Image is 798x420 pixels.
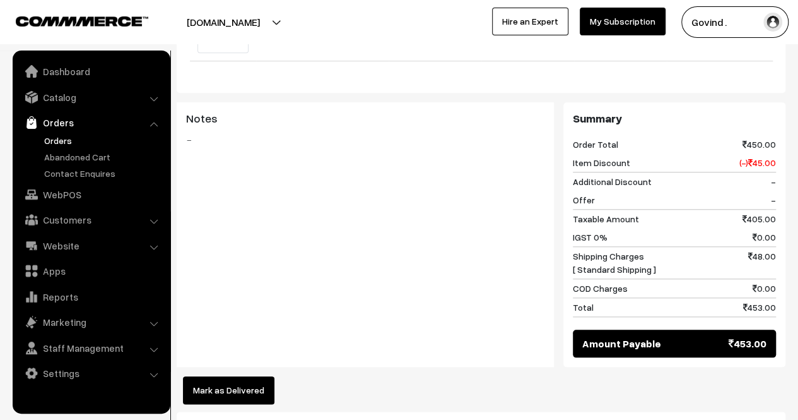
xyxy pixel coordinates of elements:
a: Orders [16,111,166,134]
a: Reports [16,285,166,308]
a: Orders [41,134,166,147]
a: Website [16,234,166,257]
button: Mark as Delivered [183,376,274,404]
span: COD Charges [573,282,628,295]
a: Catalog [16,86,166,109]
a: Staff Management [16,337,166,359]
a: Customers [16,208,166,231]
span: Offer [573,193,595,207]
img: COMMMERCE [16,16,148,26]
span: 0.00 [753,231,776,244]
span: 0.00 [753,282,776,295]
span: Taxable Amount [573,212,639,225]
h3: Summary [573,112,776,126]
img: user [763,13,782,32]
span: 405.00 [742,212,776,225]
button: Govind . [681,6,789,38]
a: Hire an Expert [492,8,568,35]
a: Dashboard [16,60,166,83]
span: 450.00 [742,138,776,151]
span: 453.00 [743,301,776,314]
span: Shipping Charges [ Standard Shipping ] [573,249,656,276]
a: Settings [16,362,166,385]
h3: Notes [186,112,544,126]
a: Apps [16,260,166,282]
a: WebPOS [16,183,166,206]
a: Abandoned Cart [41,150,166,164]
span: - [771,193,776,207]
a: Marketing [16,311,166,333]
button: [DOMAIN_NAME] [143,6,304,38]
a: Contact Enquires [41,167,166,180]
span: Total [573,301,594,314]
span: Item Discount [573,156,630,169]
span: Amount Payable [582,336,661,351]
a: My Subscription [580,8,666,35]
span: 453.00 [729,336,766,351]
span: Order Total [573,138,618,151]
span: 48.00 [748,249,776,276]
blockquote: - [186,132,544,147]
span: Additional Discount [573,175,652,188]
span: (-) 45.00 [739,156,776,169]
span: IGST 0% [573,231,607,244]
a: COMMMERCE [16,13,126,28]
span: - [771,175,776,188]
